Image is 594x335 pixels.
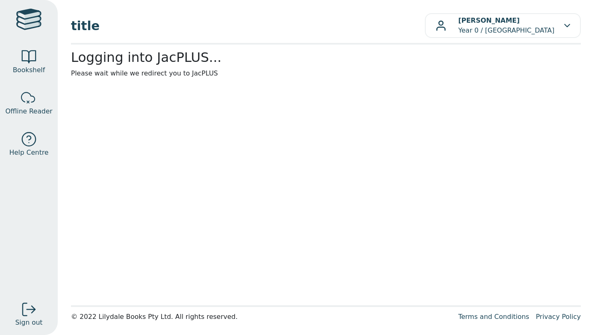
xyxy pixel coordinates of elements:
[9,148,48,158] span: Help Centre
[5,106,52,116] span: Offline Reader
[458,16,554,35] p: Year 0 / [GEOGRAPHIC_DATA]
[458,17,520,24] b: [PERSON_NAME]
[15,318,42,328] span: Sign out
[71,312,452,322] div: © 2022 Lilydale Books Pty Ltd. All rights reserved.
[458,313,529,321] a: Terms and Conditions
[13,65,45,75] span: Bookshelf
[536,313,581,321] a: Privacy Policy
[71,50,581,65] h2: Logging into JacPLUS...
[425,13,581,38] button: [PERSON_NAME]Year 0 / [GEOGRAPHIC_DATA]
[71,17,425,35] span: title
[71,68,581,78] p: Please wait while we redirect you to JacPLUS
